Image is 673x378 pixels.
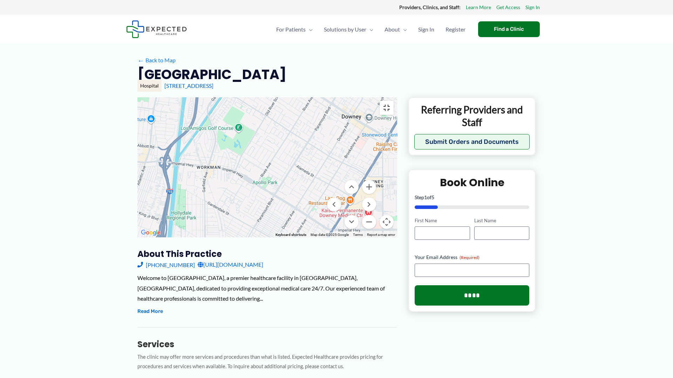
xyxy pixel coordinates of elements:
h3: About this practice [137,248,397,259]
a: Report a map error [367,233,395,237]
a: Open this area in Google Maps (opens a new window) [139,228,162,237]
button: Move right [362,197,376,211]
p: The clinic may offer more services and procedures than what is listed. Expected Healthcare provid... [137,352,397,371]
h2: [GEOGRAPHIC_DATA] [137,66,286,83]
span: 1 [424,194,427,200]
a: Solutions by UserMenu Toggle [318,17,379,42]
span: (Required) [460,255,480,260]
button: Toggle fullscreen view [380,101,394,115]
span: Map data ©2025 Google [311,233,349,237]
button: Submit Orders and Documents [414,134,530,149]
label: First Name [415,217,470,224]
button: Zoom in [362,180,376,194]
a: Sign In [413,17,440,42]
button: Move left [327,197,341,211]
p: Step of [415,195,529,200]
span: Register [446,17,465,42]
h3: Services [137,339,397,350]
button: Move up [345,180,359,194]
button: Map camera controls [380,215,394,229]
nav: Primary Site Navigation [271,17,471,42]
span: For Patients [276,17,306,42]
span: ← [137,57,144,64]
a: [URL][DOMAIN_NAME] [198,259,263,270]
a: Get Access [496,3,520,12]
a: Terms (opens in new tab) [353,233,363,237]
a: Learn More [466,3,491,12]
label: Last Name [474,217,529,224]
span: Menu Toggle [366,17,373,42]
button: Read More [137,307,163,316]
a: [PHONE_NUMBER] [137,259,195,270]
a: Find a Clinic [478,21,540,37]
span: Menu Toggle [400,17,407,42]
a: Register [440,17,471,42]
div: Welcome to [GEOGRAPHIC_DATA], a premier healthcare facility in [GEOGRAPHIC_DATA], [GEOGRAPHIC_DAT... [137,273,397,304]
p: Referring Providers and Staff [414,103,530,129]
img: Expected Healthcare Logo - side, dark font, small [126,20,187,38]
strong: Providers, Clinics, and Staff: [399,4,461,10]
button: Zoom out [362,215,376,229]
span: About [385,17,400,42]
a: [STREET_ADDRESS] [164,82,213,89]
span: Solutions by User [324,17,366,42]
span: Sign In [418,17,434,42]
span: Menu Toggle [306,17,313,42]
h2: Book Online [415,176,529,189]
a: For PatientsMenu Toggle [271,17,318,42]
span: 5 [431,194,434,200]
a: ←Back to Map [137,55,176,65]
a: AboutMenu Toggle [379,17,413,42]
button: Keyboard shortcuts [276,232,306,237]
img: Google [139,228,162,237]
button: Move down [345,215,359,229]
label: Your Email Address [415,254,529,261]
a: Sign In [525,3,540,12]
div: Hospital [137,80,162,92]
